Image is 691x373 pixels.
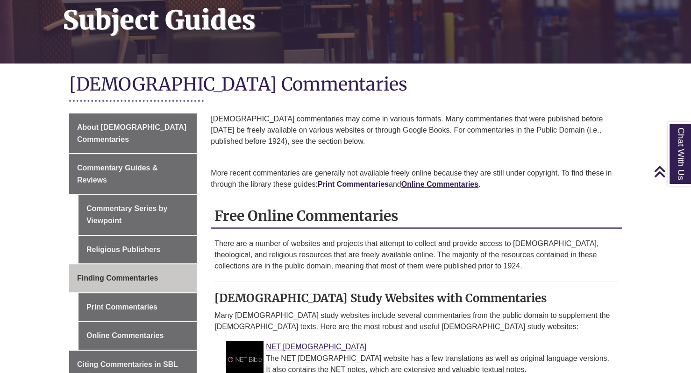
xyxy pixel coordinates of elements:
[211,204,622,229] h2: Free Online Commentaries
[654,165,689,178] a: Back to Top
[211,113,622,147] p: [DEMOGRAPHIC_DATA] commentaries may come in various formats. Many commentaries that were publishe...
[214,310,618,332] p: Many [DEMOGRAPHIC_DATA] study websites include several commentaries from the public domain to sup...
[214,238,618,272] p: There are a number of websites and projects that attempt to collect and provide access to [DEMOGR...
[401,180,478,188] a: Online Commentaries
[318,180,389,188] a: Print Commentaries
[69,264,197,292] a: Finding Commentaries
[266,343,366,351] a: Link to NET Bible NET [DEMOGRAPHIC_DATA]
[78,293,197,321] a: Print Commentaries
[69,154,197,194] a: Commentary Guides & Reviews
[69,73,622,98] h1: [DEMOGRAPHIC_DATA] Commentaries
[77,164,157,184] span: Commentary Guides & Reviews
[211,168,622,190] p: More recent commentaries are generally not available freely online because they are still under c...
[77,274,158,282] span: Finding Commentaries
[77,360,178,368] span: Citing Commentaries in SBL
[78,195,197,234] a: Commentary Series by Viewpoint
[214,291,547,305] strong: [DEMOGRAPHIC_DATA] Study Websites with Commentaries
[69,113,197,153] a: About [DEMOGRAPHIC_DATA] Commentaries
[78,322,197,350] a: Online Commentaries
[78,236,197,264] a: Religious Publishers
[77,123,186,143] span: About [DEMOGRAPHIC_DATA] Commentaries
